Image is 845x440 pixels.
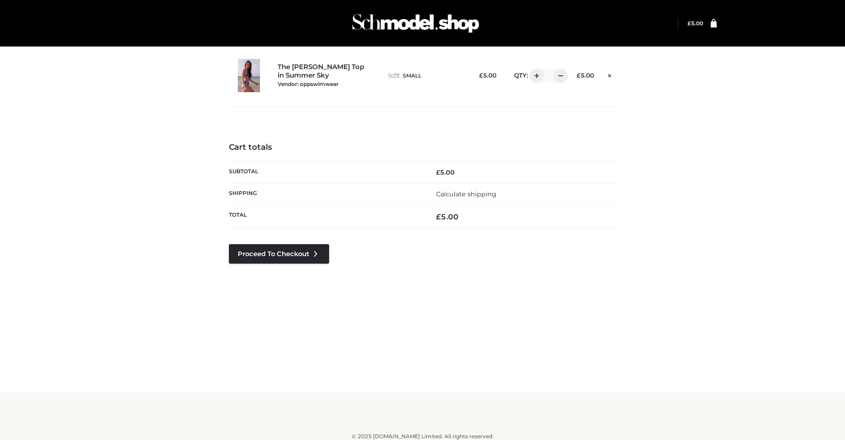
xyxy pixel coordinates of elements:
[229,183,423,205] th: Shipping
[229,161,423,183] th: Subtotal
[278,81,338,87] small: Vendor: oppswimwear
[436,212,459,221] bdi: 5.00
[577,72,594,79] bdi: 5.00
[388,72,464,80] p: size :
[688,20,703,27] a: £5.00
[278,63,369,88] a: The [PERSON_NAME] Top in Summer SkyVendor: oppswimwear
[229,205,423,229] th: Total
[436,168,440,176] span: £
[688,20,691,27] span: £
[479,72,483,79] span: £
[229,244,329,264] a: Proceed to Checkout
[436,212,441,221] span: £
[505,69,562,83] div: QTY:
[436,168,455,176] bdi: 5.00
[349,6,482,41] img: Schmodel Admin 964
[436,190,496,198] a: Calculate shipping
[577,72,581,79] span: £
[479,72,496,79] bdi: 5.00
[603,69,616,80] a: Remove this item
[688,20,703,27] bdi: 5.00
[229,143,617,152] h4: Cart totals
[403,72,421,79] span: SMALL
